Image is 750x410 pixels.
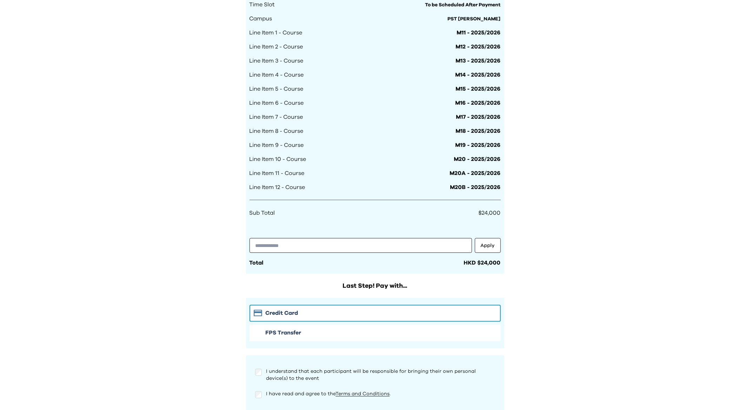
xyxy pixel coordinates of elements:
span: M20B - 2025/2026 [450,183,501,191]
span: Line Item 2 - Course [250,43,303,51]
span: I have read and agree to the . [266,392,391,397]
span: Line Item 11 - Course [250,169,305,177]
img: Stripe icon [254,310,262,317]
span: PST [PERSON_NAME] [448,17,501,21]
span: Line Item 7 - Course [250,113,303,121]
span: Line Item 4 - Course [250,71,304,79]
span: Campus [250,14,272,23]
span: M15 - 2025/2026 [456,85,501,93]
img: FPS icon [254,329,262,337]
span: $24,000 [479,210,501,216]
span: To be Scheduled After Payment [425,2,501,7]
span: Line Item 9 - Course [250,141,304,149]
span: Line Item 3 - Course [250,57,304,65]
span: M17 - 2025/2026 [456,113,501,121]
span: M20A - 2025/2026 [450,169,501,177]
span: M14 - 2025/2026 [456,71,501,79]
span: M20 - 2025/2026 [454,155,501,163]
h2: Last Step! Pay with... [246,281,504,291]
span: Credit Card [266,309,298,318]
span: Sub Total [250,209,275,217]
span: M16 - 2025/2026 [456,99,501,107]
span: Line Item 10 - Course [250,155,306,163]
span: M13 - 2025/2026 [456,57,501,65]
button: Stripe iconCredit Card [250,305,501,322]
span: M12 - 2025/2026 [456,43,501,51]
span: Time Slot [250,0,275,9]
div: HKD $24,000 [464,259,501,267]
span: M11 - 2025/2026 [457,28,501,37]
span: M19 - 2025/2026 [456,141,501,149]
span: Line Item 8 - Course [250,127,304,135]
button: Apply [475,238,501,253]
span: M18 - 2025/2026 [456,127,501,135]
span: FPS Transfer [266,329,301,337]
span: Total [250,260,264,266]
span: Line Item 6 - Course [250,99,304,107]
span: Line Item 1 - Course [250,28,303,37]
span: Line Item 5 - Course [250,85,304,93]
button: FPS iconFPS Transfer [250,325,501,341]
span: Line Item 12 - Course [250,183,305,191]
a: Terms and Conditions [336,392,390,397]
span: I understand that each participant will be responsible for bringing their own personal device(s) ... [266,369,476,381]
